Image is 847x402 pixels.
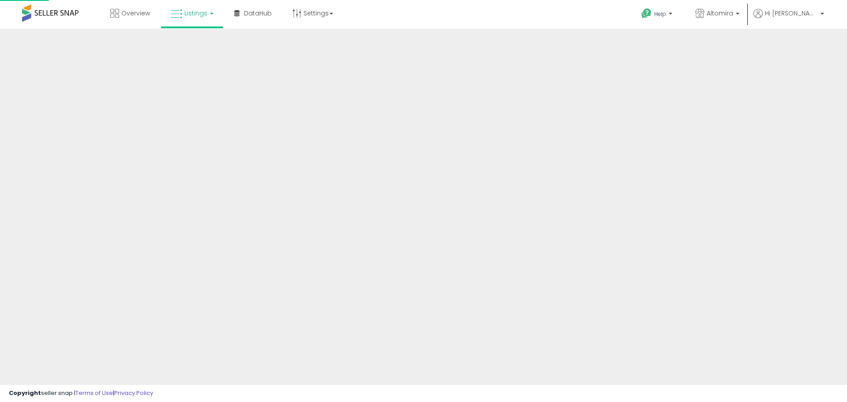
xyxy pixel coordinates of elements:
span: Listings [184,9,207,18]
span: Help [654,10,666,18]
a: Terms of Use [75,389,113,397]
i: Get Help [641,8,652,19]
a: Privacy Policy [114,389,153,397]
a: Hi [PERSON_NAME] [753,9,824,29]
span: Overview [121,9,150,18]
a: Help [634,1,681,29]
span: Hi [PERSON_NAME] [765,9,818,18]
span: DataHub [244,9,272,18]
div: seller snap | | [9,389,153,398]
strong: Copyright [9,389,41,397]
span: Altomira [707,9,733,18]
